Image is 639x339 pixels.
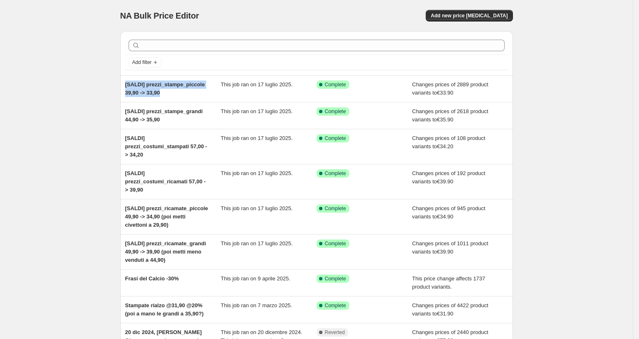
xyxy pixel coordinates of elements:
span: This job ran on 17 luglio 2025. [221,170,293,176]
span: Changes prices of 1011 product variants to [412,240,488,255]
span: Changes prices of 2889 product variants to [412,81,488,96]
span: This price change affects 1737 product variants. [412,275,485,290]
span: €39.90 [437,249,453,255]
span: Complete [325,135,346,142]
span: €34.20 [437,143,453,149]
span: Changes prices of 192 product variants to [412,170,485,185]
span: This job ran on 9 aprile 2025. [221,275,290,282]
span: Complete [325,108,346,115]
span: [SALDI] prezzi_stampe_piccole 39,90 -> 33,90 [125,81,205,96]
span: Changes prices of 4422 product variants to [412,302,488,317]
span: Changes prices of 108 product variants to [412,135,485,149]
span: €39.90 [437,178,453,185]
span: Add filter [132,59,152,66]
span: This job ran on 17 luglio 2025. [221,240,293,247]
span: €35.90 [437,116,453,123]
span: [SALDI] prezzi_ricamate_piccole 49,90 -> 34,90 (poi metti civettoni a 29,90) [125,205,208,228]
span: Complete [325,205,346,212]
span: Complete [325,81,346,88]
span: Stampate rialzo @31,90 @20% (poi a mano le grandi a 35,90?) [125,302,204,317]
span: This job ran on 7 marzo 2025. [221,302,292,308]
span: Complete [325,240,346,247]
span: Frasi del Calcio -30% [125,275,179,282]
span: Changes prices of 945 product variants to [412,205,485,220]
span: This job ran on 17 luglio 2025. [221,205,293,211]
span: This job ran on 17 luglio 2025. [221,108,293,114]
span: [SALDI] prezzi_ricamate_grandi 49,90 -> 39,90 (poi metti meno venduti a 44,90) [125,240,206,263]
span: Complete [325,302,346,309]
span: €31.90 [437,311,453,317]
span: Reverted [325,329,345,336]
span: Complete [325,170,346,177]
span: Changes prices of 2618 product variants to [412,108,488,123]
button: Add filter [129,57,162,67]
span: €33.90 [437,90,453,96]
span: [SALDI] prezzi_stampe_grandi 44,90 -> 35,90 [125,108,203,123]
span: Complete [325,275,346,282]
span: [SALDI] prezzi_costumi_stampati 57,00 -> 34,20 [125,135,207,158]
span: This job ran on 17 luglio 2025. [221,135,293,141]
span: This job ran on 17 luglio 2025. [221,81,293,88]
span: NA Bulk Price Editor [120,11,199,20]
span: Add new price [MEDICAL_DATA] [431,12,508,19]
span: €34.90 [437,213,453,220]
span: [SALDI] prezzi_costumi_ricamati 57,00 -> 39,90 [125,170,206,193]
button: Add new price [MEDICAL_DATA] [426,10,513,21]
